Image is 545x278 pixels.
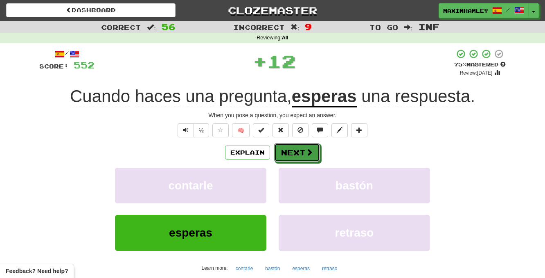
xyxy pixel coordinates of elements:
[274,143,320,162] button: Next
[292,87,357,107] u: esperas
[135,87,181,106] span: haces
[288,262,314,275] button: esperas
[6,267,68,275] span: Open feedback widget
[162,22,176,32] span: 56
[169,226,212,239] span: esperas
[115,215,266,251] button: esperas
[233,23,285,31] span: Incorrect
[331,123,348,137] button: Edit sentence (alt+d)
[253,123,269,137] button: Set this sentence to 100% Mastered (alt+m)
[395,87,470,106] span: respuesta
[231,262,258,275] button: contarle
[279,168,430,203] button: bastón
[292,123,309,137] button: Ignore sentence (alt+i)
[318,262,342,275] button: retraso
[115,168,266,203] button: contarle
[460,70,493,76] small: Review: [DATE]
[194,123,209,137] button: ½
[39,111,506,119] div: When you pose a question, you expect an answer.
[291,24,300,31] span: :
[419,22,439,32] span: Inf
[212,123,229,137] button: Favorite sentence (alt+f)
[39,63,69,70] span: Score:
[74,60,95,70] span: 552
[39,49,95,59] div: /
[357,87,475,106] span: .
[312,123,328,137] button: Discuss sentence (alt+u)
[169,179,213,192] span: contarle
[454,61,466,68] span: 75 %
[443,7,488,14] span: maximhamley
[188,3,357,18] a: Clozemaster
[282,35,288,41] strong: All
[219,87,287,106] span: pregunta
[454,61,506,68] div: Mastered
[202,265,228,271] small: Learn more:
[335,226,374,239] span: retraso
[176,123,209,137] div: Text-to-speech controls
[439,3,529,18] a: maximhamley /
[369,23,398,31] span: To go
[185,87,214,106] span: una
[279,215,430,251] button: retraso
[253,49,267,73] span: +
[336,179,373,192] span: bastón
[178,123,194,137] button: Play sentence audio (ctl+space)
[261,262,284,275] button: bastón
[101,23,141,31] span: Correct
[305,22,312,32] span: 9
[506,7,510,12] span: /
[361,87,390,106] span: una
[70,87,292,106] span: ,
[232,123,250,137] button: 🧠
[351,123,367,137] button: Add to collection (alt+a)
[6,3,176,17] a: Dashboard
[70,87,130,106] span: Cuando
[147,24,156,31] span: :
[225,146,270,160] button: Explain
[404,24,413,31] span: :
[272,123,289,137] button: Reset to 0% Mastered (alt+r)
[267,51,296,71] span: 12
